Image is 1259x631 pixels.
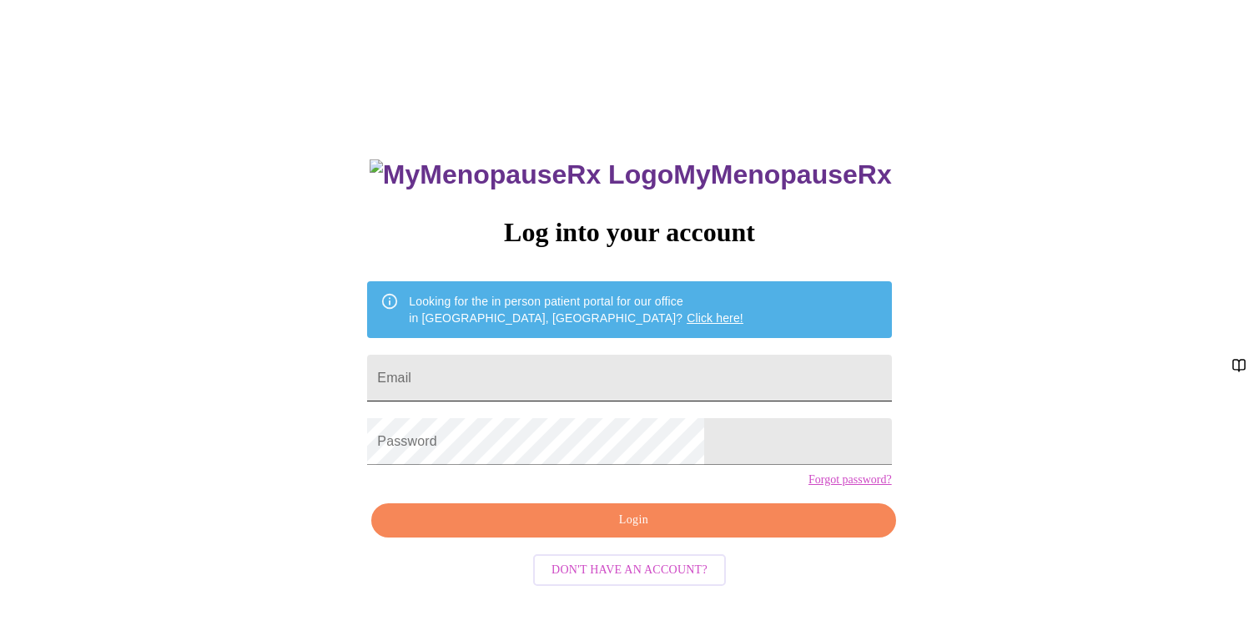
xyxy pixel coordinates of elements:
[370,159,673,190] img: MyMenopauseRx Logo
[370,159,892,190] h3: MyMenopauseRx
[390,510,876,531] span: Login
[551,560,708,581] span: Don't have an account?
[687,311,743,325] a: Click here!
[533,554,726,587] button: Don't have an account?
[409,286,743,333] div: Looking for the in person patient portal for our office in [GEOGRAPHIC_DATA], [GEOGRAPHIC_DATA]?
[371,503,895,538] button: Login
[529,562,730,576] a: Don't have an account?
[367,217,891,248] h3: Log into your account
[808,473,892,487] a: Forgot password?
